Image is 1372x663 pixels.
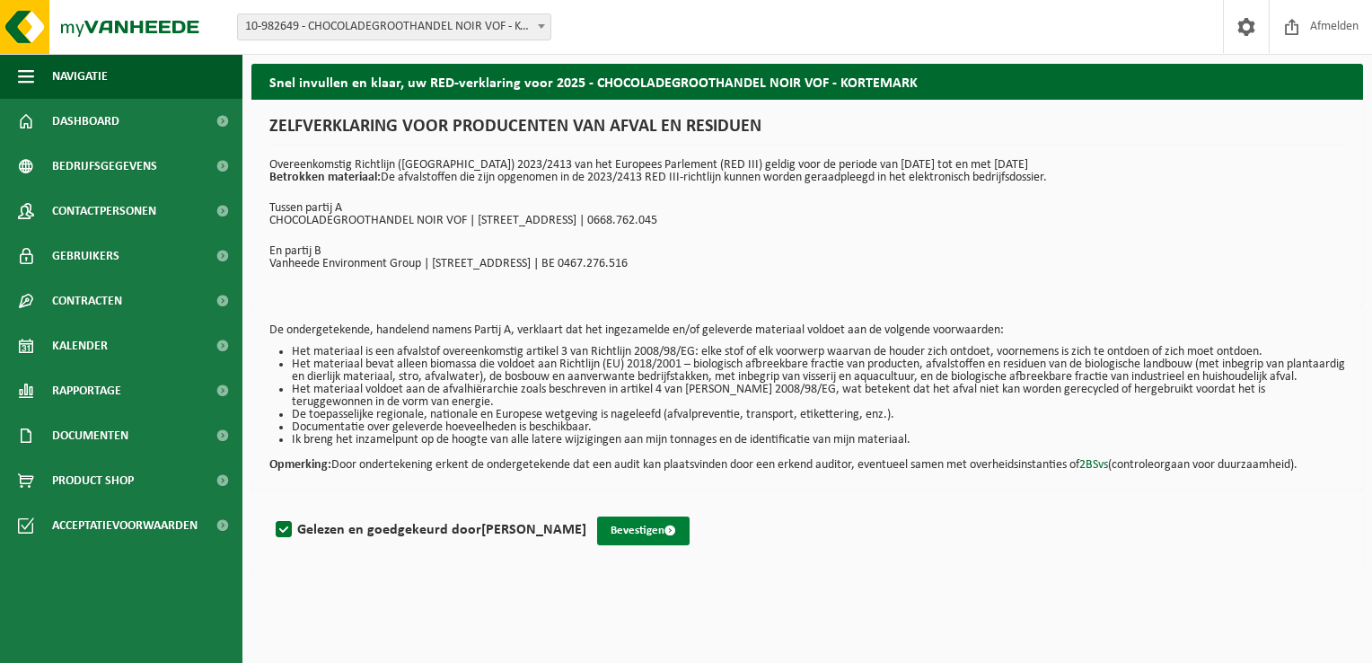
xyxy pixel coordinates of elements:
[1079,458,1108,472] a: 2BSvs
[52,234,119,278] span: Gebruikers
[272,517,586,544] label: Gelezen en goedgekeurd door
[269,245,1345,258] p: En partij B
[251,64,1363,99] h2: Snel invullen en klaar, uw RED-verklaring voor 2025 - CHOCOLADEGROOTHANDEL NOIR VOF - KORTEMARK
[52,54,108,99] span: Navigatie
[52,458,134,503] span: Product Shop
[269,446,1345,472] p: Door ondertekening erkent de ondergetekende dat een audit kan plaatsvinden door een erkend audito...
[269,171,381,184] strong: Betrokken materiaal:
[52,189,156,234] span: Contactpersonen
[597,517,690,545] button: Bevestigen
[269,215,1345,227] p: CHOCOLADEGROOTHANDEL NOIR VOF | [STREET_ADDRESS] | 0668.762.045
[292,346,1345,358] li: Het materiaal is een afvalstof overeenkomstig artikel 3 van Richtlijn 2008/98/EG: elke stof of el...
[238,14,550,40] span: 10-982649 - CHOCOLADEGROOTHANDEL NOIR VOF - KORTEMARK
[292,434,1345,446] li: Ik breng het inzamelpunt op de hoogte van alle latere wijzigingen aan mijn tonnages en de identif...
[52,503,198,548] span: Acceptatievoorwaarden
[481,523,586,537] strong: [PERSON_NAME]
[52,144,157,189] span: Bedrijfsgegevens
[269,258,1345,270] p: Vanheede Environment Group | [STREET_ADDRESS] | BE 0467.276.516
[269,159,1345,184] p: Overeenkomstig Richtlijn ([GEOGRAPHIC_DATA]) 2023/2413 van het Europees Parlement (RED III) geldi...
[292,409,1345,421] li: De toepasselijke regionale, nationale en Europese wetgeving is nageleefd (afvalpreventie, transpo...
[292,421,1345,434] li: Documentatie over geleverde hoeveelheden is beschikbaar.
[269,202,1345,215] p: Tussen partij A
[292,384,1345,409] li: Het materiaal voldoet aan de afvalhiërarchie zoals beschreven in artikel 4 van [PERSON_NAME] 2008...
[269,458,331,472] strong: Opmerking:
[52,368,121,413] span: Rapportage
[292,358,1345,384] li: Het materiaal bevat alleen biomassa die voldoet aan Richtlijn (EU) 2018/2001 – biologisch afbreek...
[52,413,128,458] span: Documenten
[52,99,119,144] span: Dashboard
[52,323,108,368] span: Kalender
[52,278,122,323] span: Contracten
[269,118,1345,146] h1: ZELFVERKLARING VOOR PRODUCENTEN VAN AFVAL EN RESIDUEN
[269,324,1345,337] p: De ondergetekende, handelend namens Partij A, verklaart dat het ingezamelde en/of geleverde mater...
[237,13,551,40] span: 10-982649 - CHOCOLADEGROOTHANDEL NOIR VOF - KORTEMARK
